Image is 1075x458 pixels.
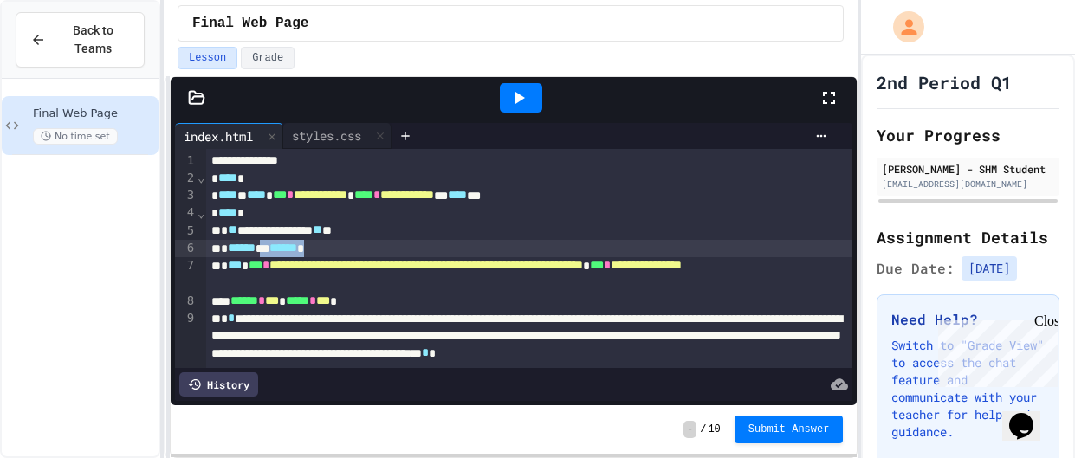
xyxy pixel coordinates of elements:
button: Grade [241,47,295,69]
div: 5 [175,223,197,240]
button: Lesson [178,47,237,69]
span: [DATE] [962,256,1017,281]
div: [EMAIL_ADDRESS][DOMAIN_NAME] [882,177,1054,190]
div: Chat with us now!Close [7,7,120,110]
div: 1 [175,152,197,170]
div: [PERSON_NAME] - SHM Student [882,161,1054,177]
h3: Need Help? [891,309,1045,330]
iframe: chat widget [1002,389,1058,441]
div: 2 [175,170,197,187]
h1: 2nd Period Q1 [877,70,1012,94]
span: Fold line [197,171,205,184]
div: 9 [175,310,197,379]
div: 4 [175,204,197,222]
button: Back to Teams [16,12,145,68]
div: My Account [875,7,929,47]
iframe: chat widget [931,313,1058,387]
button: Submit Answer [735,416,844,443]
span: Fold line [197,206,205,220]
div: 7 [175,257,197,293]
div: styles.css [283,123,392,149]
span: Final Web Page [192,13,308,34]
span: Back to Teams [56,22,130,58]
div: 8 [175,293,197,310]
span: No time set [33,128,118,145]
span: Submit Answer [748,423,830,436]
div: index.html [175,123,283,149]
span: - [683,421,696,438]
span: Due Date: [877,258,955,279]
h2: Your Progress [877,123,1059,147]
div: index.html [175,127,262,145]
div: 3 [175,187,197,204]
span: Final Web Page [33,106,155,121]
span: / [700,423,706,436]
span: 10 [708,423,720,436]
h2: Assignment Details [877,225,1059,249]
p: Switch to "Grade View" to access the chat feature and communicate with your teacher for help and ... [891,337,1045,441]
div: styles.css [283,126,370,145]
div: 6 [175,240,197,257]
div: History [179,372,258,397]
